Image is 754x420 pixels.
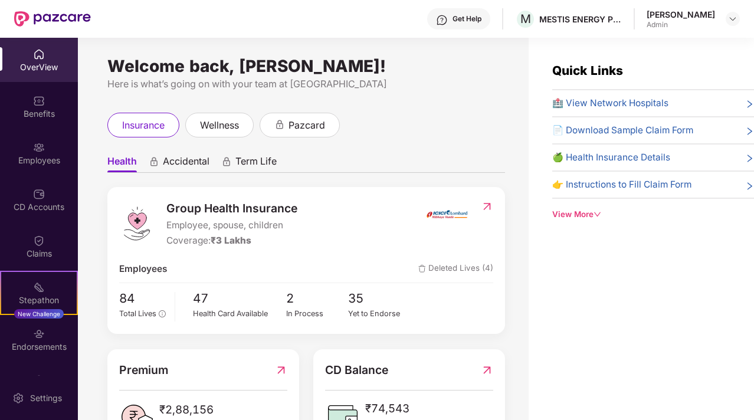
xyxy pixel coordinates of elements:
[728,14,737,24] img: svg+xml;base64,PHN2ZyBpZD0iRHJvcGRvd24tMzJ4MzIiIHhtbG5zPSJodHRwOi8vd3d3LnczLm9yZy8yMDAwL3N2ZyIgd2...
[348,289,411,309] span: 35
[520,12,531,26] span: M
[159,310,165,317] span: info-circle
[122,118,165,133] span: insurance
[286,289,349,309] span: 2
[418,262,493,276] span: Deleted Lives (4)
[193,308,286,320] div: Health Card Available
[552,96,668,110] span: 🏥 View Network Hospitals
[552,63,623,78] span: Quick Links
[286,308,349,320] div: In Process
[436,14,448,26] img: svg+xml;base64,PHN2ZyBpZD0iSGVscC0zMngzMiIgeG1sbnM9Imh0dHA6Ly93d3cudzMub3JnLzIwMDAvc3ZnIiB3aWR0aD...
[211,235,251,246] span: ₹3 Lakhs
[539,14,622,25] div: MESTIS ENERGY PRIVATE LIMITED
[33,281,45,293] img: svg+xml;base64,PHN2ZyB4bWxucz0iaHR0cDovL3d3dy53My5vcmcvMjAwMC9zdmciIHdpZHRoPSIyMSIgaGVpZ2h0PSIyMC...
[745,180,754,192] span: right
[107,61,505,71] div: Welcome back, [PERSON_NAME]!
[33,142,45,153] img: svg+xml;base64,PHN2ZyBpZD0iRW1wbG95ZWVzIiB4bWxucz0iaHR0cDovL3d3dy53My5vcmcvMjAwMC9zdmciIHdpZHRoPS...
[552,123,693,137] span: 📄 Download Sample Claim Form
[289,118,325,133] span: pazcard
[200,118,239,133] span: wellness
[274,119,285,130] div: animation
[149,156,159,167] div: animation
[166,234,297,248] div: Coverage:
[33,375,45,386] img: svg+xml;base64,PHN2ZyBpZD0iTXlfT3JkZXJzIiBkYXRhLW5hbWU9Ik15IE9yZGVycyIgeG1sbnM9Imh0dHA6Ly93d3cudz...
[481,361,493,379] img: RedirectIcon
[745,126,754,137] span: right
[107,155,137,172] span: Health
[107,77,505,91] div: Here is what’s going on with your team at [GEOGRAPHIC_DATA]
[481,201,493,212] img: RedirectIcon
[647,9,715,20] div: [PERSON_NAME]
[14,309,64,319] div: New Challenge
[166,199,297,217] span: Group Health Insurance
[325,361,388,379] span: CD Balance
[745,99,754,110] span: right
[552,178,691,192] span: 👉 Instructions to Fill Claim Form
[594,211,601,218] span: down
[119,206,155,241] img: logo
[27,392,65,404] div: Settings
[119,361,168,379] span: Premium
[14,11,91,27] img: New Pazcare Logo
[425,199,469,229] img: insurerIcon
[745,153,754,165] span: right
[453,14,481,24] div: Get Help
[221,156,232,167] div: animation
[647,20,715,29] div: Admin
[33,48,45,60] img: svg+xml;base64,PHN2ZyBpZD0iSG9tZSIgeG1sbnM9Imh0dHA6Ly93d3cudzMub3JnLzIwMDAvc3ZnIiB3aWR0aD0iMjAiIG...
[159,401,232,419] span: ₹2,88,156
[33,95,45,107] img: svg+xml;base64,PHN2ZyBpZD0iQmVuZWZpdHMiIHhtbG5zPSJodHRwOi8vd3d3LnczLm9yZy8yMDAwL3N2ZyIgd2lkdGg9Ij...
[33,188,45,200] img: svg+xml;base64,PHN2ZyBpZD0iQ0RfQWNjb3VudHMiIGRhdGEtbmFtZT0iQ0QgQWNjb3VudHMiIHhtbG5zPSJodHRwOi8vd3...
[365,400,446,418] span: ₹74,543
[119,289,166,309] span: 84
[193,289,286,309] span: 47
[119,309,156,318] span: Total Lives
[33,235,45,247] img: svg+xml;base64,PHN2ZyBpZD0iQ2xhaW0iIHhtbG5zPSJodHRwOi8vd3d3LnczLm9yZy8yMDAwL3N2ZyIgd2lkdGg9IjIwIi...
[552,150,670,165] span: 🍏 Health Insurance Details
[12,392,24,404] img: svg+xml;base64,PHN2ZyBpZD0iU2V0dGluZy0yMHgyMCIgeG1sbnM9Imh0dHA6Ly93d3cudzMub3JnLzIwMDAvc3ZnIiB3aW...
[418,265,426,273] img: deleteIcon
[235,155,277,172] span: Term Life
[275,361,287,379] img: RedirectIcon
[119,262,167,276] span: Employees
[348,308,411,320] div: Yet to Endorse
[1,294,77,306] div: Stepathon
[166,218,297,232] span: Employee, spouse, children
[552,208,754,221] div: View More
[33,328,45,340] img: svg+xml;base64,PHN2ZyBpZD0iRW5kb3JzZW1lbnRzIiB4bWxucz0iaHR0cDovL3d3dy53My5vcmcvMjAwMC9zdmciIHdpZH...
[163,155,209,172] span: Accidental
